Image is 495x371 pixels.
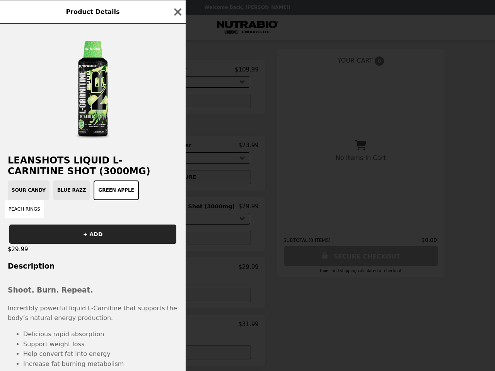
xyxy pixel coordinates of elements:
[9,225,176,244] button: + ADD
[66,8,119,15] span: Product Details
[23,349,178,359] li: Help convert fat into energy
[8,284,178,296] h3: Shoot. Burn. Repeat.
[23,329,178,339] li: Delicious rapid absorption
[23,359,178,369] li: Increase fat burning metabolism
[94,180,138,200] button: Green Apple
[35,31,151,147] img: Green Apple
[8,303,178,323] p: Incredibly powerful liquid L-Carnitine that supports the body’s natural energy production.
[5,200,44,218] button: Peach Rings
[23,339,178,349] li: Support weight loss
